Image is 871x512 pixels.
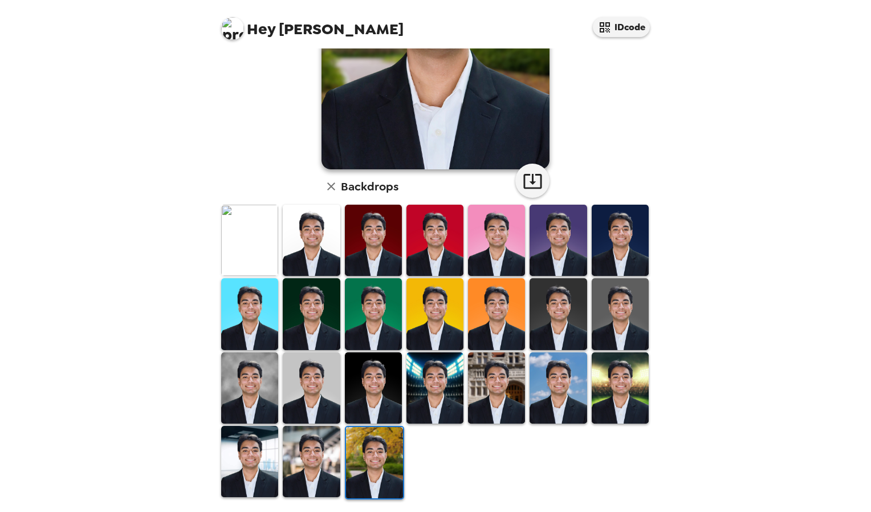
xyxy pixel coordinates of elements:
img: profile pic [221,17,244,40]
h6: Backdrops [341,177,398,196]
img: Original [221,205,278,276]
span: Hey [247,19,275,39]
span: [PERSON_NAME] [221,11,404,37]
button: IDcode [593,17,650,37]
